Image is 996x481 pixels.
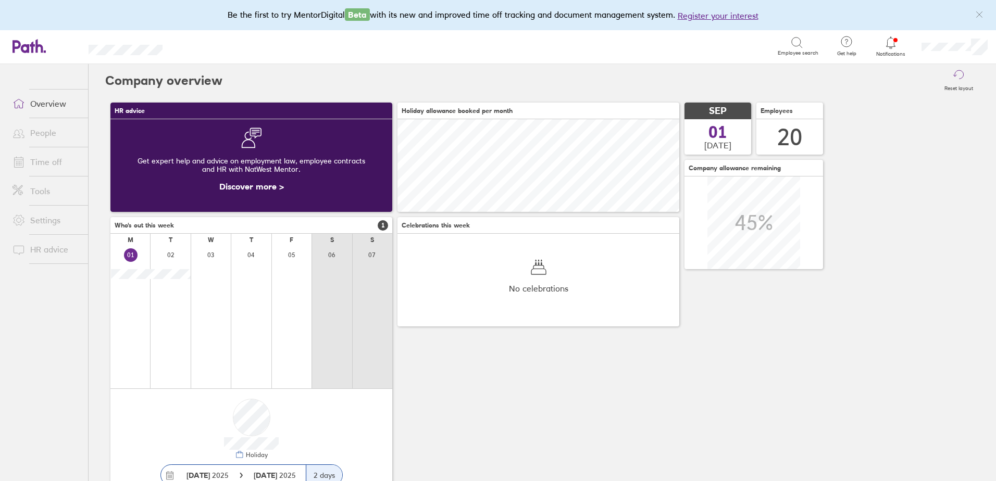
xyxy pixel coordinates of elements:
span: No celebrations [509,284,568,293]
span: SEP [709,106,727,117]
a: Settings [4,210,88,231]
span: Employee search [778,50,818,56]
span: Celebrations this week [402,222,470,229]
a: Overview [4,93,88,114]
div: F [290,236,293,244]
h2: Company overview [105,64,222,97]
button: Reset layout [938,64,979,97]
span: HR advice [115,107,145,115]
span: Holiday allowance booked per month [402,107,513,115]
div: Get expert help and advice on employment law, employee contracts and HR with NatWest Mentor. [119,148,384,182]
div: 20 [777,124,802,150]
span: 1 [378,220,388,231]
span: Get help [830,50,864,57]
div: S [370,236,374,244]
span: 01 [708,124,727,141]
div: T [250,236,253,244]
span: Who's out this week [115,222,174,229]
label: Reset layout [938,82,979,92]
div: M [128,236,133,244]
a: Tools [4,181,88,201]
div: W [208,236,214,244]
div: Holiday [244,451,268,459]
span: Employees [761,107,793,115]
a: Discover more > [219,181,284,192]
span: 2025 [254,471,296,479]
span: [DATE] [704,141,731,150]
span: Beta [345,8,370,21]
button: Register your interest [678,9,758,22]
span: 2025 [186,471,229,479]
a: Notifications [874,35,908,57]
a: HR advice [4,239,88,260]
div: T [169,236,172,244]
a: Time off [4,151,88,172]
div: Search [191,41,217,50]
strong: [DATE] [254,471,279,480]
span: Company allowance remaining [689,164,781,172]
div: Be the first to try MentorDigital with its new and improved time off tracking and document manage... [228,8,769,22]
strong: [DATE] [186,471,210,480]
span: Notifications [874,51,908,57]
a: People [4,122,88,143]
div: S [330,236,334,244]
